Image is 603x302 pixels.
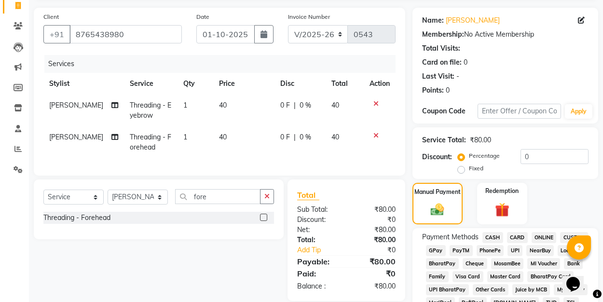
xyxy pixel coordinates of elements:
div: Total Visits: [422,43,460,54]
span: UPI [507,245,522,256]
div: ₹0 [356,245,403,255]
th: Service [124,73,178,95]
span: Family [426,271,449,282]
span: 1 [183,133,187,141]
th: Stylist [43,73,124,95]
button: Apply [565,104,592,119]
div: Name: [422,15,444,26]
div: 0 [464,57,467,68]
span: 40 [219,133,227,141]
span: MyT Money [554,284,588,295]
label: Percentage [469,151,500,160]
span: PhonePe [477,245,504,256]
span: Other Cards [473,284,508,295]
span: | [294,100,296,110]
th: Disc [274,73,326,95]
div: ₹80.00 [346,256,403,267]
span: 0 % [300,100,311,110]
div: Discount: [290,215,346,225]
span: Payment Methods [422,232,479,242]
div: - [456,71,459,82]
div: Net: [290,225,346,235]
span: Loan [558,245,576,256]
span: PayTM [450,245,473,256]
div: Points: [422,85,444,96]
div: Membership: [422,29,464,40]
div: Discount: [422,152,452,162]
div: ₹80.00 [346,225,403,235]
span: BharatPay Card [527,271,574,282]
span: NearBuy [526,245,554,256]
div: ₹80.00 [470,135,491,145]
div: 0 [446,85,450,96]
span: 0 F [280,100,290,110]
div: ₹80.00 [346,281,403,291]
span: 0 F [280,132,290,142]
span: ONLINE [532,232,557,243]
span: | [294,132,296,142]
label: Invoice Number [288,13,330,21]
span: 0 % [300,132,311,142]
img: _gift.svg [491,201,514,219]
span: GPay [426,245,446,256]
div: ₹0 [346,268,403,279]
span: Master Card [487,271,524,282]
span: MI Voucher [527,258,560,269]
span: MosamBee [491,258,524,269]
a: [PERSON_NAME] [446,15,500,26]
span: Threading - Eyebrow [130,101,171,120]
span: [PERSON_NAME] [49,101,103,110]
div: Threading - Forehead [43,213,110,223]
span: CARD [507,232,528,243]
div: Balance : [290,281,346,291]
span: 40 [331,101,339,110]
div: Total: [290,235,346,245]
span: Juice by MCB [512,284,550,295]
label: Manual Payment [414,188,461,196]
span: 40 [331,133,339,141]
input: Search by Name/Mobile/Email/Code [69,25,182,43]
div: Payable: [290,256,346,267]
span: Visa Card [452,271,483,282]
div: Services [44,55,403,73]
div: Service Total: [422,135,466,145]
input: Search or Scan [175,189,260,204]
label: Redemption [485,187,519,195]
div: Sub Total: [290,205,346,215]
a: Add Tip [290,245,356,255]
span: [PERSON_NAME] [49,133,103,141]
span: Threading - Forehead [130,133,171,151]
th: Total [326,73,364,95]
span: Cheque [463,258,487,269]
span: 1 [183,101,187,110]
div: ₹0 [346,215,403,225]
img: _cash.svg [426,202,448,218]
span: CUSTOM [560,232,588,243]
th: Price [213,73,274,95]
span: UPI BharatPay [426,284,469,295]
div: ₹80.00 [346,235,403,245]
span: 40 [219,101,227,110]
th: Qty [178,73,213,95]
iframe: chat widget [562,263,593,292]
label: Fixed [469,164,483,173]
div: Last Visit: [422,71,454,82]
label: Date [196,13,209,21]
label: Client [43,13,59,21]
div: Coupon Code [422,106,478,116]
div: ₹80.00 [346,205,403,215]
th: Action [364,73,396,95]
input: Enter Offer / Coupon Code [478,104,561,119]
div: Card on file: [422,57,462,68]
span: CASH [482,232,503,243]
button: +91 [43,25,70,43]
span: Total [297,190,319,200]
div: Paid: [290,268,346,279]
div: No Active Membership [422,29,589,40]
span: BharatPay [426,258,459,269]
